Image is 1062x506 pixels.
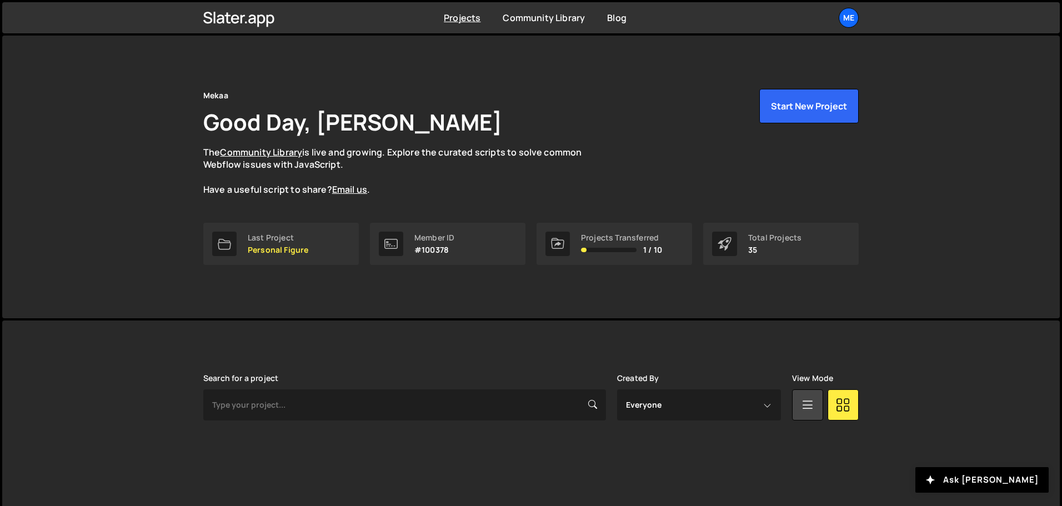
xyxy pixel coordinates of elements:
div: Projects Transferred [581,233,662,242]
button: Start New Project [759,89,859,123]
div: Member ID [414,233,454,242]
a: Community Library [220,146,302,158]
a: Email us [332,183,367,196]
div: Mekaa [203,89,228,102]
button: Ask [PERSON_NAME] [915,467,1049,493]
input: Type your project... [203,389,606,420]
span: 1 / 10 [643,246,662,254]
a: Projects [444,12,480,24]
div: Last Project [248,233,308,242]
p: 35 [748,246,801,254]
label: View Mode [792,374,833,383]
p: The is live and growing. Explore the curated scripts to solve common Webflow issues with JavaScri... [203,146,603,196]
div: Total Projects [748,233,801,242]
a: Me [839,8,859,28]
a: Community Library [503,12,585,24]
a: Blog [607,12,627,24]
p: Personal Figure [248,246,308,254]
label: Search for a project [203,374,278,383]
label: Created By [617,374,659,383]
h1: Good Day, [PERSON_NAME] [203,107,502,137]
p: #100378 [414,246,454,254]
a: Last Project Personal Figure [203,223,359,265]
